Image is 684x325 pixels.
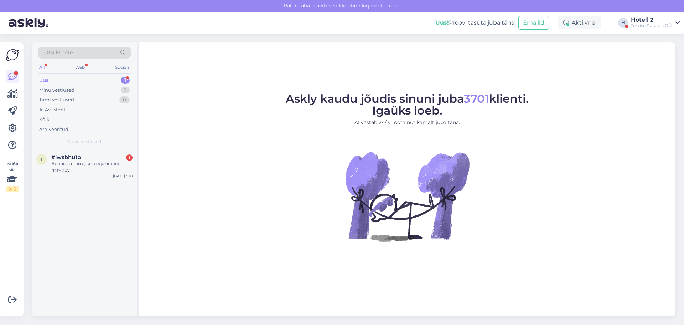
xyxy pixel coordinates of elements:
div: AI Assistent [39,106,66,113]
div: Hotell 2 [631,17,672,23]
div: 1 [126,154,133,161]
span: i [41,157,42,162]
img: Askly Logo [6,48,19,62]
a: Hotell 2Tervise Paradiis OÜ [631,17,680,29]
div: All [38,63,46,72]
div: Aktiivne [558,16,601,29]
div: Socials [114,63,131,72]
button: Emailid [518,16,549,30]
div: Tiimi vestlused [39,96,74,103]
div: Kõik [39,116,50,123]
div: Minu vestlused [39,87,74,94]
div: H [618,18,628,28]
div: Uus [39,77,48,84]
div: Бронь на три дня среда четверг пятницу [51,161,133,173]
b: Uus! [435,19,449,26]
div: Proovi tasuta juba täna: [435,19,515,27]
div: 1 [121,87,130,94]
p: AI vastab 24/7. Tööta nutikamalt juba täna. [286,119,529,126]
div: Web [74,63,86,72]
div: [DATE] 5:18 [113,173,133,179]
span: Uued vestlused [68,138,101,145]
div: Vaata siia [6,160,19,192]
span: Luba [384,2,400,9]
div: Arhiveeritud [39,126,68,133]
span: Askly kaudu jõudis sinuni juba klienti. Igaüks loeb. [286,92,529,117]
div: Tervise Paradiis OÜ [631,23,672,29]
span: #iwsbhu1b [51,154,81,161]
span: 3701 [464,92,489,106]
div: 1 [121,77,130,84]
div: 0 [119,96,130,103]
img: No Chat active [343,132,471,260]
span: Otsi kliente [44,49,73,56]
div: 0 / 3 [6,186,19,192]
